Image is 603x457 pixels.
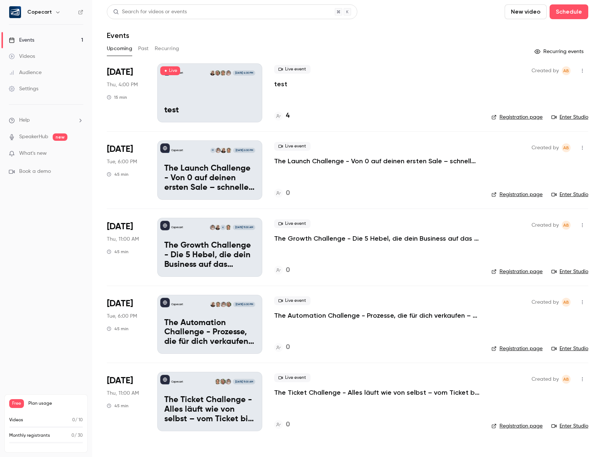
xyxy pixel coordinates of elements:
span: What's new [19,150,47,157]
a: The Growth Challenge - Die 5 Hebel, die dein Business auf das nächste Level katapultierenCopecart... [157,218,262,277]
a: Enter Studio [551,191,588,198]
span: [DATE] [107,375,133,387]
span: Book a demo [19,168,51,175]
a: The Automation Challenge - Prozesse, die für dich verkaufen – mehr Umsatz, weniger HandarbeitCope... [157,295,262,354]
p: Monthly registrants [9,432,50,439]
span: AB [563,66,569,75]
a: The Growth Challenge - Die 5 Hebel, die dein Business auf das nächste Level katapultieren [274,234,480,243]
span: Tue, 6:00 PM [107,313,137,320]
iframe: Noticeable Trigger [74,150,83,157]
a: The Ticket Challenge - Alles läuft wie von selbst – vom Ticket bis zum Check-inCopecartYasamin Es... [157,372,262,431]
span: AB [563,221,569,230]
div: K [220,224,226,230]
img: Anne Bertsch [215,302,221,307]
div: 45 min [107,326,129,332]
p: The Automation Challenge - Prozesse, die für dich verkaufen – mehr Umsatz, weniger Handarbeit [274,311,480,320]
span: [DATE] 6:00 PM [233,148,255,153]
span: Plan usage [28,401,83,407]
h4: 0 [286,342,290,352]
span: Tue, 6:00 PM [107,158,137,165]
h6: Copecart [27,8,52,16]
a: 4 [274,111,290,121]
a: Enter Studio [551,114,588,121]
span: Free [9,399,24,408]
span: Anne Bertsch [562,143,571,152]
span: Created by [532,298,559,307]
span: [DATE] [107,221,133,233]
span: AB [563,298,569,307]
h1: Events [107,31,129,40]
a: SpeakerHub [19,133,48,141]
p: / 10 [72,417,83,423]
img: Emilia Wagner [210,70,215,76]
div: Sep 30 Tue, 6:00 PM (Europe/Rome) [107,140,146,199]
a: Enter Studio [551,345,588,352]
div: 45 min [107,171,129,177]
p: Videos [9,417,23,423]
div: Videos [9,53,35,60]
p: / 30 [71,432,83,439]
span: Live event [274,142,311,151]
div: Sep 25 Thu, 4:00 PM (Europe/Rome) [107,63,146,122]
span: Created by [532,375,559,384]
a: Registration page [491,268,543,275]
img: Yasamin Esfahani [226,70,231,76]
span: 0 [72,418,75,422]
a: Registration page [491,191,543,198]
a: 0 [274,420,290,430]
span: Thu, 11:00 AM [107,236,139,243]
div: Audience [9,69,42,76]
p: test [164,106,255,115]
a: Registration page [491,114,543,121]
a: The Launch Challenge - Von 0 auf deinen ersten Sale – schneller als gedacht [274,157,480,165]
img: Anne Bertsch [220,70,225,76]
span: Created by [532,66,559,75]
span: Thu, 11:00 AM [107,390,139,397]
h4: 0 [286,188,290,198]
a: Enter Studio [551,422,588,430]
span: Live event [274,65,311,74]
span: Thu, 4:00 PM [107,81,138,88]
div: Events [9,36,34,44]
button: Recurring events [531,46,588,57]
a: Registration page [491,345,543,352]
span: [DATE] 6:00 PM [233,302,255,307]
img: Markus Reichstein [220,379,225,384]
h4: 0 [286,420,290,430]
div: Search for videos or events [113,8,187,16]
img: Markus Reichstein [215,70,220,76]
img: Emilia Wagner [210,302,215,307]
span: Live event [274,219,311,228]
img: Yasamin Esfahani [221,302,226,307]
p: The Ticket Challenge - Alles läuft wie von selbst – vom Ticket bis zum Check-in [164,395,255,424]
a: testCopecartYasamin EsfahaniAnne BertschMarkus ReichsteinEmilia Wagner[DATE] 4:00 PMtest [157,63,262,122]
span: AB [563,143,569,152]
span: Anne Bertsch [562,375,571,384]
img: Yasamin Esfahani [226,379,231,384]
img: Emilia Wagner [215,225,220,230]
span: 0 [71,433,74,438]
span: [DATE] 4:00 PM [233,70,255,76]
button: Upcoming [107,43,132,55]
div: 45 min [107,249,129,255]
a: Enter Studio [551,268,588,275]
img: Anne Bertsch [226,225,231,230]
button: Schedule [550,4,588,19]
p: The Automation Challenge - Prozesse, die für dich verkaufen – mehr Umsatz, weniger Handarbeit [164,318,255,347]
span: Live [160,66,180,75]
span: [DATE] 11:00 AM [233,225,255,230]
span: [DATE] [107,298,133,310]
p: The Growth Challenge - Die 5 Hebel, die dein Business auf das nächste Level katapultieren [164,241,255,269]
span: Help [19,116,30,124]
a: The Ticket Challenge - Alles läuft wie von selbst – vom Ticket bis zum Check-in [274,388,480,397]
button: Past [138,43,149,55]
div: Settings [9,85,38,93]
span: new [53,133,67,141]
div: 45 min [107,403,129,409]
img: Yasamin Esfahani [215,148,221,153]
a: test [274,80,287,88]
p: The Launch Challenge - Von 0 auf deinen ersten Sale – schneller als gedacht [164,164,255,192]
h4: 4 [286,111,290,121]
